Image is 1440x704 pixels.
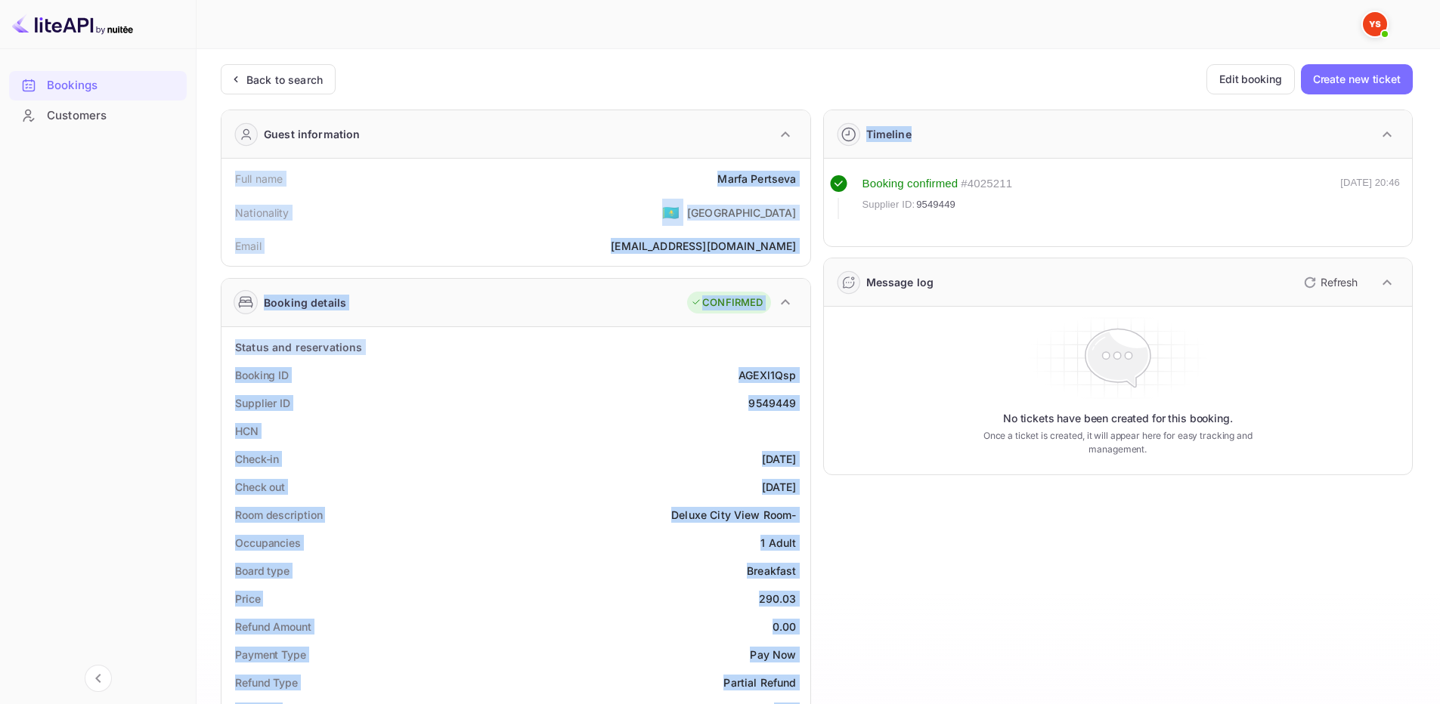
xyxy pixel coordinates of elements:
[866,126,912,142] div: Timeline
[9,71,187,99] a: Bookings
[246,72,323,88] div: Back to search
[773,619,797,635] div: 0.00
[748,395,796,411] div: 9549449
[760,535,796,551] div: 1 Adult
[235,238,262,254] div: Email
[235,171,283,187] div: Full name
[717,171,796,187] div: Marfa Pertseva
[762,479,797,495] div: [DATE]
[611,238,796,254] div: [EMAIL_ADDRESS][DOMAIN_NAME]
[862,197,915,212] span: Supplier ID:
[235,619,311,635] div: Refund Amount
[1321,274,1358,290] p: Refresh
[747,563,796,579] div: Breakfast
[1206,64,1295,94] button: Edit booking
[235,591,261,607] div: Price
[264,126,361,142] div: Guest information
[235,479,285,495] div: Check out
[235,367,289,383] div: Booking ID
[723,675,796,690] div: Partial Refund
[1363,12,1387,36] img: Yandex Support
[235,647,306,662] div: Payment Type
[1295,270,1364,295] button: Refresh
[671,507,796,523] div: Deluxe City View Room-
[687,205,797,221] div: [GEOGRAPHIC_DATA]
[235,205,290,221] div: Nationality
[9,101,187,131] div: Customers
[235,339,362,355] div: Status and reservations
[862,175,958,193] div: Booking confirmed
[762,451,797,467] div: [DATE]
[235,451,279,467] div: Check-in
[1301,64,1413,94] button: Create new ticket
[264,295,346,310] div: Booking details
[235,535,301,551] div: Occupancies
[961,175,1012,193] div: # 4025211
[235,563,290,579] div: Board type
[916,197,955,212] span: 9549449
[85,665,112,692] button: Collapse navigation
[1003,411,1233,426] p: No tickets have been created for this booking.
[866,274,934,290] div: Message log
[691,295,763,310] div: CONFIRMED
[662,199,680,226] span: United States
[9,101,187,129] a: Customers
[47,77,179,94] div: Bookings
[235,675,298,690] div: Refund Type
[759,591,797,607] div: 290.03
[1340,175,1400,219] div: [DATE] 20:46
[235,507,322,523] div: Room description
[12,12,133,36] img: LiteAPI logo
[235,395,290,411] div: Supplier ID
[750,647,796,662] div: Pay Now
[739,367,796,383] div: AGEXl1Qsp
[959,429,1276,456] p: Once a ticket is created, it will appear here for easy tracking and management.
[47,107,179,125] div: Customers
[235,423,259,439] div: HCN
[9,71,187,100] div: Bookings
